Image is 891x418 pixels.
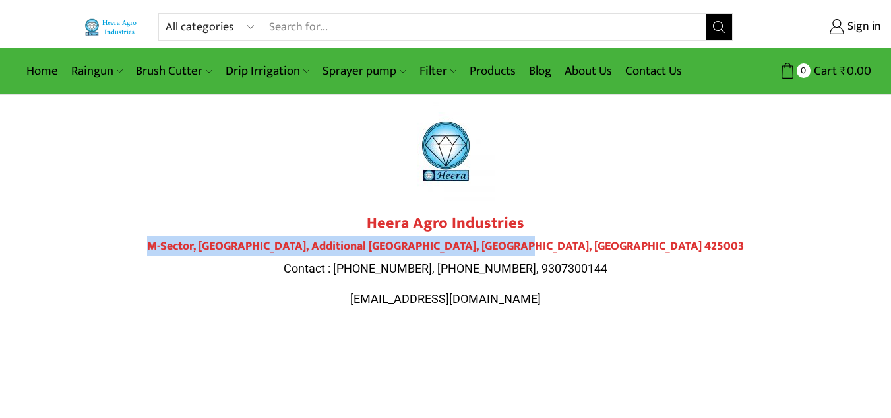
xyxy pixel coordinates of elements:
span: ₹ [840,61,847,81]
a: Home [20,55,65,87]
a: Products [463,55,522,87]
a: Drip Irrigation [219,55,316,87]
span: 0 [797,63,811,77]
a: Filter [413,55,463,87]
a: Sign in [753,15,881,39]
a: Sprayer pump [316,55,412,87]
button: Search button [706,14,732,40]
img: heera-logo-1000 [396,102,495,201]
bdi: 0.00 [840,61,871,81]
a: Raingun [65,55,129,87]
a: Contact Us [619,55,689,87]
a: Blog [522,55,558,87]
a: 0 Cart ₹0.00 [746,59,871,83]
input: Search for... [262,14,705,40]
a: Brush Cutter [129,55,218,87]
span: Cart [811,62,837,80]
span: [EMAIL_ADDRESS][DOMAIN_NAME] [350,292,541,306]
a: About Us [558,55,619,87]
strong: Heera Agro Industries [367,210,524,236]
h4: M-Sector, [GEOGRAPHIC_DATA], Additional [GEOGRAPHIC_DATA], [GEOGRAPHIC_DATA], [GEOGRAPHIC_DATA] 4... [77,240,815,254]
span: Contact : [PHONE_NUMBER], [PHONE_NUMBER], 9307300144 [284,261,607,275]
span: Sign in [844,18,881,36]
